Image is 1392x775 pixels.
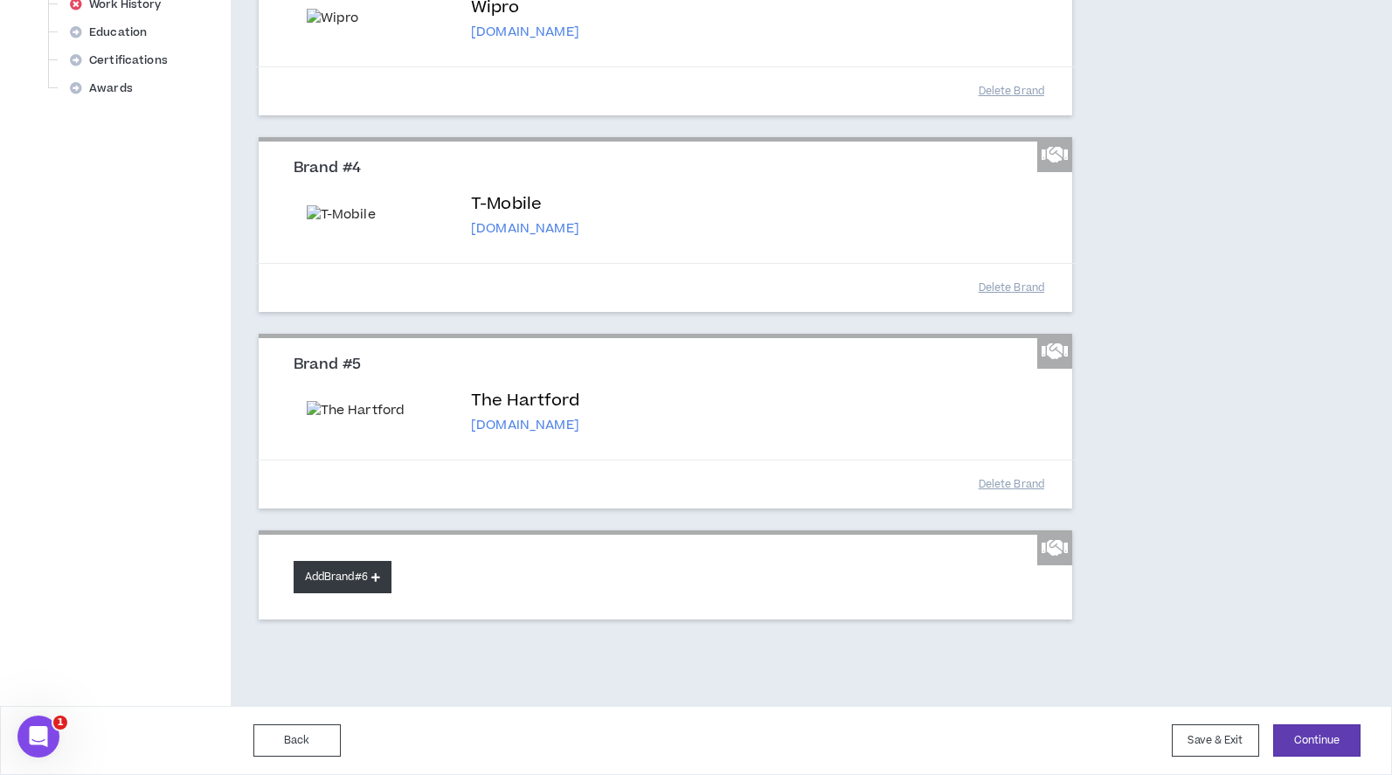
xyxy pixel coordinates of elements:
[471,220,579,238] p: [DOMAIN_NAME]
[294,159,1051,178] h3: Brand #4
[967,469,1055,500] button: Delete Brand
[471,192,579,217] p: T-Mobile
[471,389,579,413] p: The Hartford
[63,48,185,73] div: Certifications
[253,724,341,757] button: Back
[294,561,391,593] button: AddBrand#6
[294,356,1051,375] h3: Brand #5
[307,9,450,28] img: Wipro
[967,76,1055,107] button: Delete Brand
[53,716,67,730] span: 1
[63,76,150,100] div: Awards
[471,417,579,434] p: [DOMAIN_NAME]
[63,20,164,45] div: Education
[1273,724,1361,757] button: Continue
[307,205,450,225] img: T-Mobile
[471,24,579,41] p: [DOMAIN_NAME]
[307,401,450,420] img: The Hartford
[967,273,1055,303] button: Delete Brand
[1172,724,1259,757] button: Save & Exit
[17,716,59,758] iframe: Intercom live chat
